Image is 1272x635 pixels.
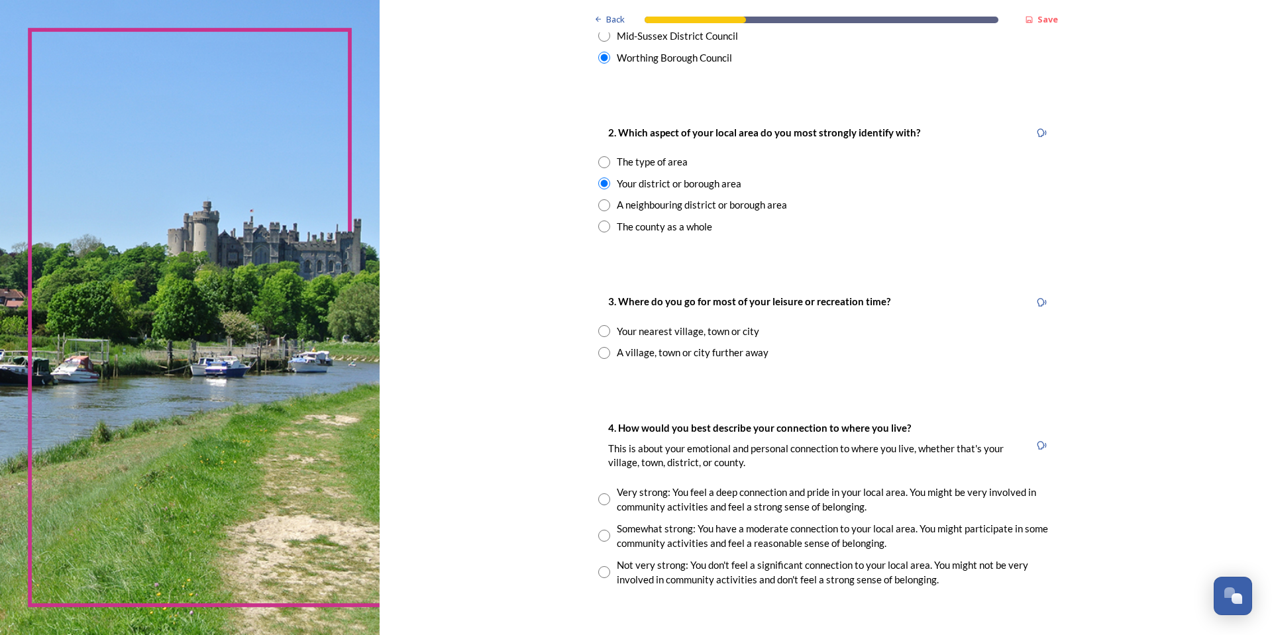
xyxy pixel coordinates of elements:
[617,558,1054,587] div: Not very strong: You don't feel a significant connection to your local area. You might not be ver...
[608,126,920,138] strong: 2. Which aspect of your local area do you most strongly identify with?
[617,345,768,360] div: A village, town or city further away
[617,176,741,191] div: Your district or borough area
[617,154,688,170] div: The type of area
[617,521,1054,551] div: Somewhat strong: You have a moderate connection to your local area. You might participate in some...
[608,295,890,307] strong: 3. Where do you go for most of your leisure or recreation time?
[617,485,1054,514] div: Very strong: You feel a deep connection and pride in your local area. You might be very involved ...
[608,422,911,434] strong: 4. How would you best describe your connection to where you live?
[617,50,732,66] div: Worthing Borough Council
[617,324,759,339] div: Your nearest village, town or city
[617,197,787,213] div: A neighbouring district or borough area
[606,13,625,26] span: Back
[608,442,1020,470] p: This is about your emotional and personal connection to where you live, whether that's your villa...
[1037,13,1058,25] strong: Save
[617,219,712,234] div: The county as a whole
[617,28,738,44] div: Mid-Sussex District Council
[1214,577,1252,615] button: Open Chat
